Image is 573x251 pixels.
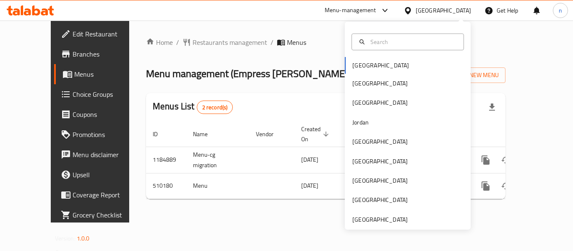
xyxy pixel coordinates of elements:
[153,100,233,114] h2: Menus List
[54,165,146,185] a: Upsell
[73,49,140,59] span: Branches
[440,67,505,83] button: Add New Menu
[73,89,140,99] span: Choice Groups
[352,98,408,107] div: [GEOGRAPHIC_DATA]
[55,233,76,244] span: Version:
[559,6,562,15] span: n
[182,37,267,47] a: Restaurants management
[271,37,273,47] li: /
[301,180,318,191] span: [DATE]
[54,44,146,64] a: Branches
[197,104,233,111] span: 2 record(s)
[73,29,140,39] span: Edit Restaurant
[476,150,496,170] button: more
[193,129,219,139] span: Name
[77,233,90,244] span: 1.0.0
[287,37,306,47] span: Menus
[352,215,408,224] div: [GEOGRAPHIC_DATA]
[352,176,408,185] div: [GEOGRAPHIC_DATA]
[146,64,392,83] span: Menu management ( Empress [PERSON_NAME] & Bakery )
[54,84,146,104] a: Choice Groups
[352,157,408,166] div: [GEOGRAPHIC_DATA]
[146,173,186,199] td: 510180
[256,129,284,139] span: Vendor
[447,70,499,80] span: Add New Menu
[476,176,496,196] button: more
[54,24,146,44] a: Edit Restaurant
[197,101,233,114] div: Total records count
[73,129,140,140] span: Promotions
[367,37,458,47] input: Search
[352,137,408,146] div: [GEOGRAPHIC_DATA]
[352,79,408,88] div: [GEOGRAPHIC_DATA]
[74,69,140,79] span: Menus
[153,129,169,139] span: ID
[176,37,179,47] li: /
[301,124,331,144] span: Created On
[73,109,140,119] span: Coupons
[325,5,376,16] div: Menu-management
[186,173,249,199] td: Menu
[73,170,140,180] span: Upsell
[146,37,505,47] nav: breadcrumb
[54,64,146,84] a: Menus
[73,210,140,220] span: Grocery Checklist
[146,147,186,173] td: 1184889
[54,124,146,145] a: Promotions
[496,150,516,170] button: Change Status
[186,147,249,173] td: Menu-cg migration
[54,145,146,165] a: Menu disclaimer
[496,176,516,196] button: Change Status
[73,190,140,200] span: Coverage Report
[352,118,369,127] div: Jordan
[416,6,471,15] div: [GEOGRAPHIC_DATA]
[352,195,408,204] div: [GEOGRAPHIC_DATA]
[193,37,267,47] span: Restaurants management
[146,37,173,47] a: Home
[54,185,146,205] a: Coverage Report
[73,150,140,160] span: Menu disclaimer
[54,205,146,225] a: Grocery Checklist
[54,104,146,124] a: Coupons
[301,154,318,165] span: [DATE]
